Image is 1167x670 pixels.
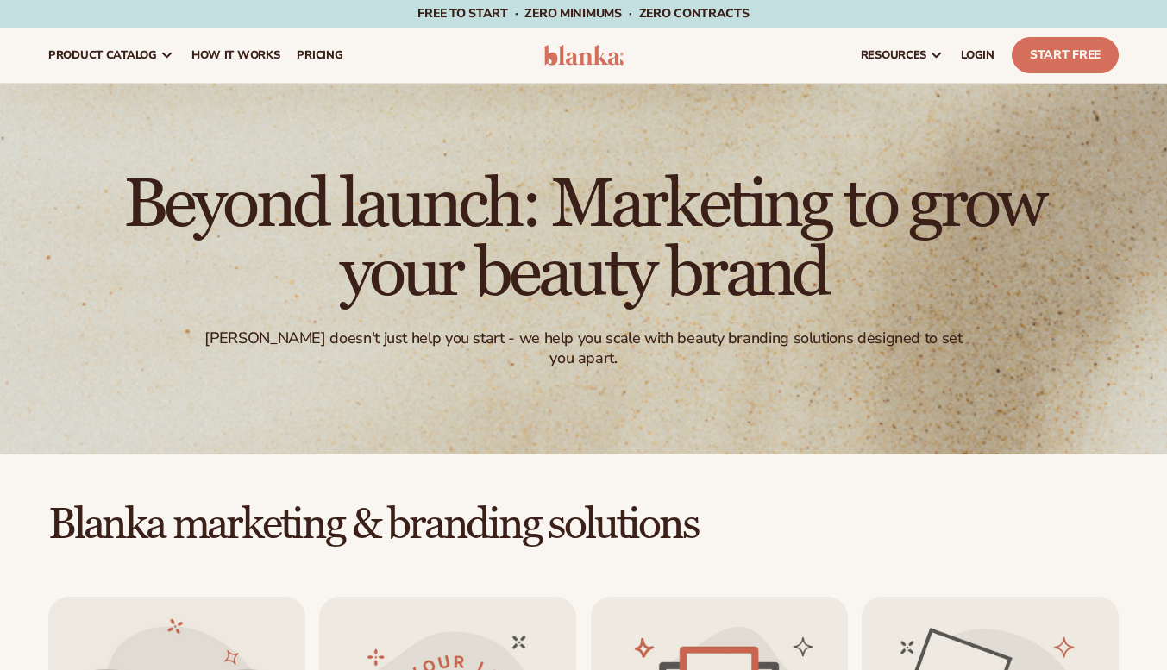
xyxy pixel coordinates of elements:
h1: Beyond launch: Marketing to grow your beauty brand [110,170,1058,308]
span: product catalog [48,48,157,62]
span: resources [861,48,926,62]
a: pricing [288,28,351,83]
img: logo [543,45,624,66]
div: [PERSON_NAME] doesn't just help you start - we help you scale with beauty branding solutions desi... [204,329,963,369]
span: Free to start · ZERO minimums · ZERO contracts [417,5,749,22]
a: Start Free [1012,37,1119,73]
a: resources [852,28,952,83]
span: LOGIN [961,48,994,62]
span: How It Works [191,48,280,62]
a: product catalog [40,28,183,83]
span: pricing [297,48,342,62]
a: LOGIN [952,28,1003,83]
a: How It Works [183,28,289,83]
